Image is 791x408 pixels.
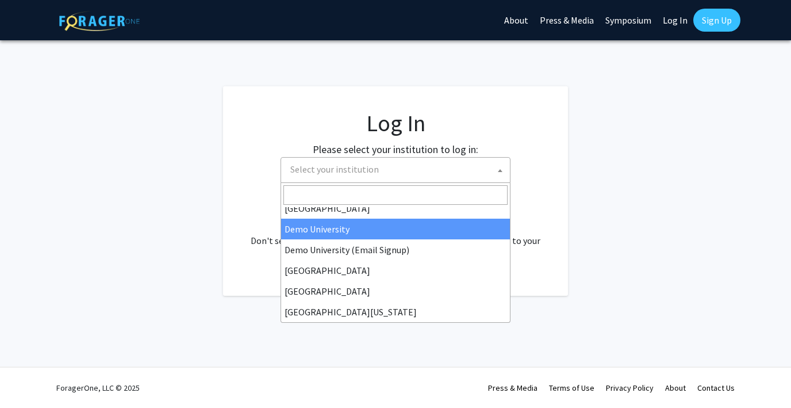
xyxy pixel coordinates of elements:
a: Sign Up [693,9,740,32]
a: About [665,383,686,393]
span: Select your institution [281,157,510,183]
h1: Log In [246,109,545,137]
iframe: Chat [9,356,49,399]
input: Search [283,185,508,205]
label: Please select your institution to log in: [313,142,478,157]
a: Terms of Use [549,383,594,393]
li: [GEOGRAPHIC_DATA] [281,281,510,302]
span: Select your institution [290,163,379,175]
div: No account? . Don't see your institution? about bringing ForagerOne to your institution. [246,206,545,261]
a: Press & Media [488,383,537,393]
li: [GEOGRAPHIC_DATA][US_STATE] [281,302,510,322]
li: [GEOGRAPHIC_DATA] [281,198,510,219]
li: Demo University [281,219,510,239]
span: Select your institution [286,158,510,181]
img: ForagerOne Logo [59,11,140,31]
li: [GEOGRAPHIC_DATA] [281,260,510,281]
a: Privacy Policy [606,383,654,393]
li: Demo University (Email Signup) [281,239,510,260]
div: ForagerOne, LLC © 2025 [56,368,140,408]
a: Contact Us [697,383,735,393]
